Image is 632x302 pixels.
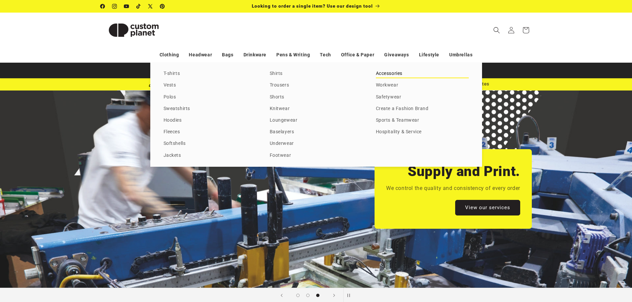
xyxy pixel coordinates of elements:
[303,290,313,300] button: Load slide 2 of 3
[408,162,520,180] h2: Supply and Print.
[270,116,363,125] a: Loungewear
[222,49,233,61] a: Bags
[270,128,363,137] a: Baselayers
[164,93,256,102] a: Polos
[98,13,169,47] a: Custom Planet
[455,200,520,215] a: View our services
[341,49,374,61] a: Office & Paper
[270,151,363,160] a: Footwear
[164,139,256,148] a: Softshells
[252,3,373,9] span: Looking to order a single item? Use our design tool
[521,230,632,302] iframe: Chat Widget
[320,49,331,61] a: Tech
[449,49,472,61] a: Umbrellas
[376,81,469,90] a: Workwear
[376,93,469,102] a: Safetywear
[270,69,363,78] a: Shirts
[376,104,469,113] a: Create a Fashion Brand
[419,49,439,61] a: Lifestyle
[164,81,256,90] a: Vests
[164,128,256,137] a: Fleeces
[276,49,310,61] a: Pens & Writing
[270,139,363,148] a: Underwear
[376,116,469,125] a: Sports & Teamwear
[244,49,266,61] a: Drinkware
[386,184,520,193] p: We control the quality and consistency of every order
[189,49,212,61] a: Headwear
[384,49,409,61] a: Giveaways
[164,151,256,160] a: Jackets
[164,116,256,125] a: Hoodies
[270,93,363,102] a: Shorts
[376,69,469,78] a: Accessories
[489,23,504,37] summary: Search
[101,15,167,45] img: Custom Planet
[164,69,256,78] a: T-shirts
[160,49,179,61] a: Clothing
[270,81,363,90] a: Trousers
[376,128,469,137] a: Hospitality & Service
[313,290,323,300] button: Load slide 3 of 3
[270,104,363,113] a: Knitwear
[164,104,256,113] a: Sweatshirts
[293,290,303,300] button: Load slide 1 of 3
